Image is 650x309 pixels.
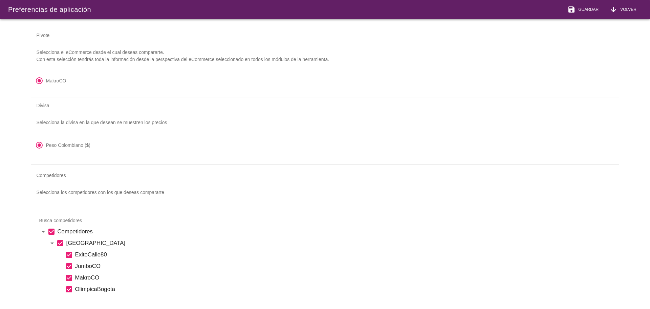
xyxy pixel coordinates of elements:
[576,6,599,13] span: Guardar
[48,239,56,247] i: arrow_drop_down
[75,250,611,259] div: ExitoCalle80
[75,273,611,282] div: MakroCO
[567,5,576,14] i: save
[65,274,73,282] i: check_box
[56,239,64,247] i: check_box
[58,227,611,236] div: Competidores
[75,262,611,270] div: JumboCO
[46,142,91,149] label: Peso Colombiano ($)
[8,4,91,15] div: Preferencias de aplicación
[75,285,611,293] div: OlimpicaBogota
[617,6,636,13] span: Volver
[39,215,602,226] input: Busca competidores
[31,184,619,201] p: Selecciona los competidores con los que deseas compararte
[31,97,619,114] div: Divisa
[75,296,611,305] div: PriceSmartCO
[39,228,47,236] i: arrow_drop_down
[31,167,619,184] div: Competidores
[65,297,73,305] i: check_box
[47,228,56,236] i: check_box
[46,77,66,84] label: MakroCO
[609,5,617,14] i: arrow_downward
[65,262,73,270] i: check_box
[66,239,611,247] div: [GEOGRAPHIC_DATA]
[65,251,73,259] i: check_box
[65,285,73,293] i: check_box
[31,27,619,43] div: Pivote
[31,114,619,132] p: Selecciona la divisa en la que desean se muestren los precios
[31,43,619,69] p: Selecciona el eCommerce desde el cual deseas compararte. Con esta selección tendrás toda la infor...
